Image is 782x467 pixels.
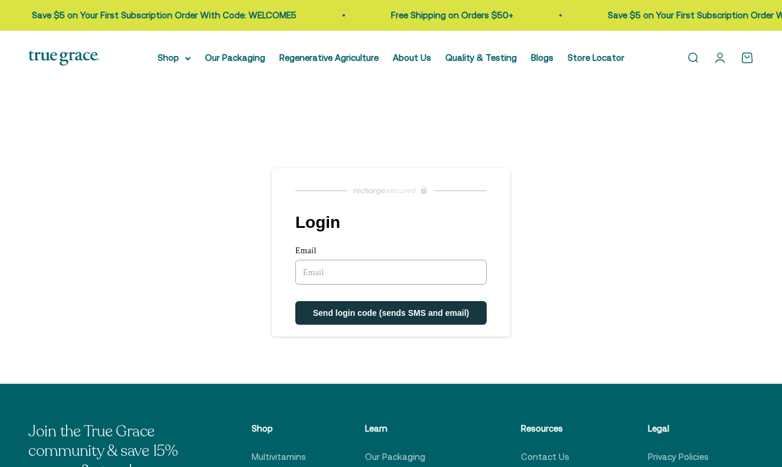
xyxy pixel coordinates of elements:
[365,422,464,436] p: Learn
[295,246,487,260] label: Email
[445,53,517,63] a: Quality & Testing
[521,450,569,464] a: Contact Us
[313,308,470,318] span: Send login code (sends SMS and email)
[295,301,487,325] button: Send login code (sends SMS and email)
[32,8,296,22] p: Save $5 on Your First Subscription Order With Code: WELCOME5
[648,450,709,464] a: Privacy Policies
[531,53,553,63] a: Blogs
[648,422,730,436] p: Legal
[158,51,191,65] summary: Shop
[205,53,265,63] a: Our Packaging
[365,450,425,464] a: Our Packaging
[272,182,510,199] a: Recharge Subscriptions website
[521,422,591,436] p: Resources
[295,260,487,285] input: Email
[568,53,624,63] a: Store Locator
[279,53,379,63] a: Regenerative Agriculture
[391,10,513,20] a: Free Shipping on Orders $50+
[252,422,308,436] p: Shop
[393,53,431,63] a: About Us
[252,450,306,464] a: Multivitamins
[295,213,510,232] h1: Login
